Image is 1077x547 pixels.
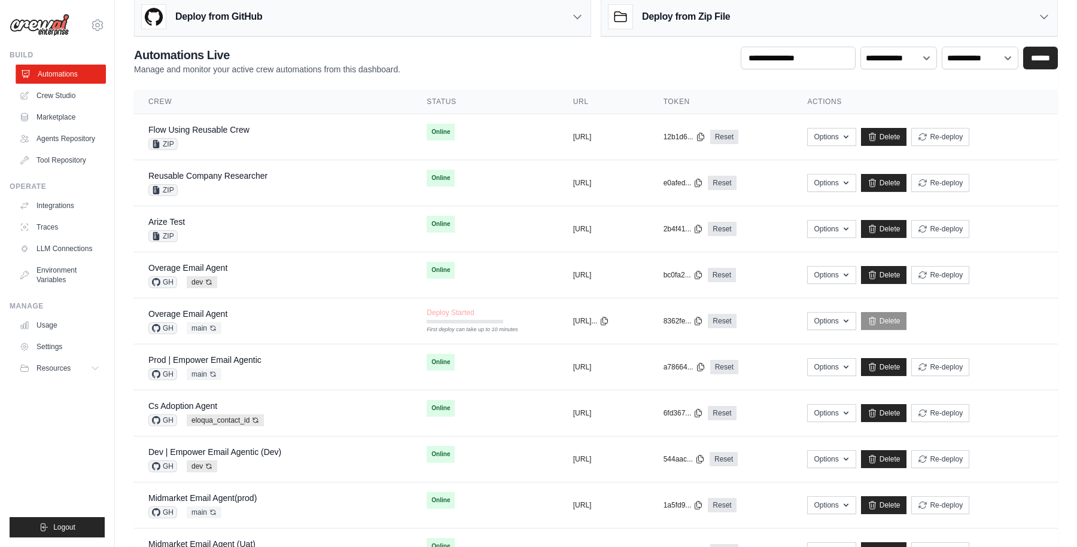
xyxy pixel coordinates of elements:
[14,316,105,335] a: Usage
[427,492,455,509] span: Online
[148,506,177,518] span: GH
[911,128,969,146] button: Re-deploy
[708,268,736,282] a: Reset
[861,404,907,422] a: Delete
[148,138,178,150] span: ZIP
[148,322,177,334] span: GH
[53,522,75,532] span: Logout
[710,130,738,144] a: Reset
[14,129,105,148] a: Agents Repository
[911,450,969,468] button: Re-deploy
[14,239,105,258] a: LLM Connections
[427,326,503,334] div: First deploy can take up to 10 minutes
[148,230,178,242] span: ZIP
[427,400,455,417] span: Online
[807,128,856,146] button: Options
[807,312,856,330] button: Options
[10,50,105,60] div: Build
[911,496,969,514] button: Re-deploy
[861,312,907,330] a: Delete
[14,151,105,170] a: Tool Repository
[861,496,907,514] a: Delete
[148,493,257,503] a: Midmarket Email Agent(prod)
[187,460,217,472] span: dev
[861,220,907,238] a: Delete
[14,261,105,289] a: Environment Variables
[16,65,106,84] a: Automations
[664,362,705,372] button: a78664...
[427,262,455,279] span: Online
[36,363,71,373] span: Resources
[148,217,185,227] a: Arize Test
[148,276,177,288] span: GH
[427,446,455,463] span: Online
[664,454,705,464] button: 544aac...
[911,174,969,192] button: Re-deploy
[14,218,105,237] a: Traces
[10,301,105,311] div: Manage
[911,220,969,238] button: Re-deploy
[708,498,736,512] a: Reset
[708,176,736,190] a: Reset
[861,128,907,146] a: Delete
[649,90,793,114] th: Token
[148,414,177,426] span: GH
[14,86,105,105] a: Crew Studio
[134,90,412,114] th: Crew
[427,308,474,317] span: Deploy Started
[807,220,856,238] button: Options
[14,108,105,127] a: Marketplace
[148,309,227,319] a: Overage Email Agent
[10,14,69,36] img: Logo
[187,322,221,334] span: main
[187,368,221,380] span: main
[861,450,907,468] a: Delete
[148,263,227,273] a: Overage Email Agent
[14,196,105,215] a: Integrations
[664,316,704,326] button: 8362fe...
[911,266,969,284] button: Re-deploy
[807,496,856,514] button: Options
[142,5,166,29] img: GitHub Logo
[148,171,267,181] a: Reusable Company Researcher
[664,178,704,188] button: e0afed...
[175,10,262,24] h3: Deploy from GitHub
[148,355,261,365] a: Prod | Empower Email Agentic
[10,517,105,537] button: Logout
[148,447,281,457] a: Dev | Empower Email Agentic (Dev)
[664,132,705,142] button: 12b1d6...
[710,452,738,466] a: Reset
[427,170,455,187] span: Online
[427,216,455,233] span: Online
[642,10,730,24] h3: Deploy from Zip File
[187,276,217,288] span: dev
[10,182,105,191] div: Operate
[14,337,105,356] a: Settings
[412,90,558,114] th: Status
[427,124,455,140] span: Online
[664,270,703,280] button: bc0fa2...
[861,358,907,376] a: Delete
[708,314,736,328] a: Reset
[14,359,105,378] button: Resources
[134,63,400,75] p: Manage and monitor your active crew automations from this dashboard.
[807,404,856,422] button: Options
[708,222,736,236] a: Reset
[148,184,178,196] span: ZIP
[664,500,704,510] button: 1a5fd9...
[710,360,738,374] a: Reset
[807,450,856,468] button: Options
[134,47,400,63] h2: Automations Live
[911,358,969,376] button: Re-deploy
[427,354,455,371] span: Online
[861,174,907,192] a: Delete
[793,90,1058,114] th: Actions
[664,224,704,234] button: 2b4f41...
[148,401,217,411] a: Cs Adoption Agent
[807,266,856,284] button: Options
[861,266,907,284] a: Delete
[148,125,250,135] a: Flow Using Reusable Crew
[664,408,704,418] button: 6fd367...
[807,358,856,376] button: Options
[187,506,221,518] span: main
